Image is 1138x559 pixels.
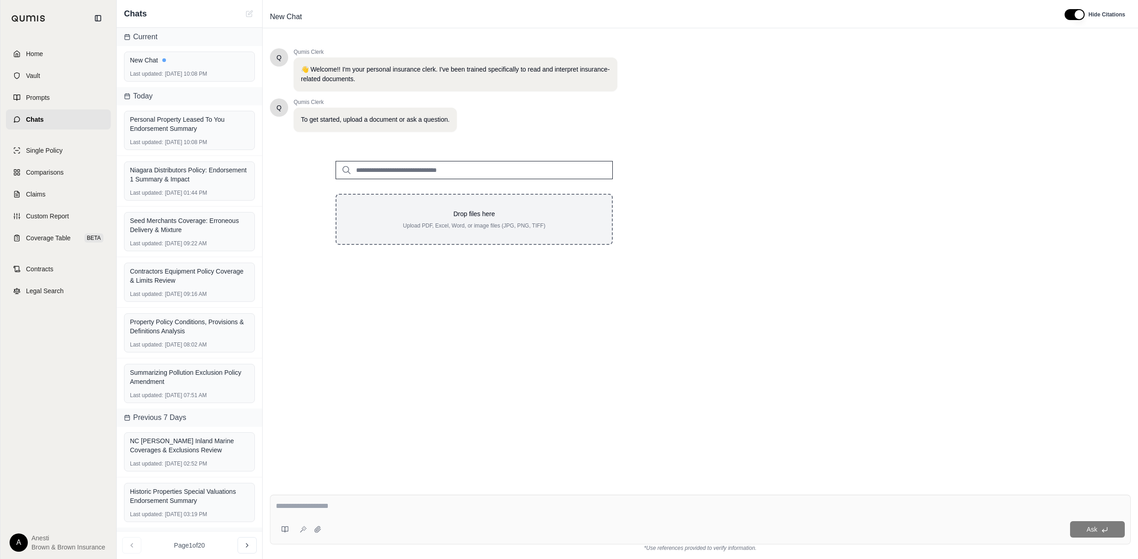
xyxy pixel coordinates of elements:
span: Hide Citations [1088,11,1125,18]
span: Last updated: [130,460,163,467]
button: Ask [1070,521,1125,538]
p: 👋 Welcome!! I'm your personal insurance clerk. I've been trained specifically to read and interpr... [301,65,610,84]
span: Chats [124,7,147,20]
div: [DATE] 08:02 AM [130,341,249,348]
span: Page 1 of 20 [174,541,205,550]
div: Seed Merchants Coverage: Erroneous Delivery & Mixture [130,216,249,234]
div: Summarizing Pollution Exclusion Policy Amendment [130,368,249,386]
a: Coverage TableBETA [6,228,111,248]
span: Custom Report [26,212,69,221]
p: Upload PDF, Excel, Word, or image files (JPG, PNG, TIFF) [351,222,597,229]
div: A [10,533,28,552]
div: [DATE] 09:22 AM [130,240,249,247]
div: [DATE] 03:19 PM [130,511,249,518]
span: BETA [84,233,103,243]
a: Vault [6,66,111,86]
div: New Chat [130,56,249,65]
span: Single Policy [26,146,62,155]
div: [DATE] 10:08 PM [130,70,249,78]
p: Drop files here [351,209,597,218]
a: Prompts [6,88,111,108]
a: Custom Report [6,206,111,226]
div: Historic Properties Special Valuations Endorsement Summary [130,487,249,505]
span: Contracts [26,264,53,274]
a: Home [6,44,111,64]
span: Ask [1086,526,1097,533]
span: Anesti [31,533,105,543]
a: Legal Search [6,281,111,301]
span: Hello [277,103,282,112]
span: Last updated: [130,392,163,399]
a: Comparisons [6,162,111,182]
div: Today [117,87,262,105]
span: Chats [26,115,44,124]
a: Chats [6,109,111,129]
div: Current [117,28,262,46]
span: Last updated: [130,70,163,78]
div: Niagara Distributors Policy: Endorsement 1 Summary & Impact [130,166,249,184]
div: Previous 7 Days [117,409,262,427]
span: Last updated: [130,290,163,298]
span: Claims [26,190,46,199]
a: Contracts [6,259,111,279]
span: Legal Search [26,286,64,295]
div: Personal Property Leased To You Endorsement Summary [130,115,249,133]
div: Property Policy Conditions, Provisions & Definitions Analysis [130,317,249,336]
span: Qumis Clerk [294,48,617,56]
div: *Use references provided to verify information. [270,544,1131,552]
span: Brown & Brown Insurance [31,543,105,552]
button: Collapse sidebar [91,11,105,26]
div: Contractors Equipment Policy Coverage & Limits Review [130,267,249,285]
div: [DATE] 09:16 AM [130,290,249,298]
div: [DATE] 07:51 AM [130,392,249,399]
a: Claims [6,184,111,204]
span: Last updated: [130,240,163,247]
span: Qumis Clerk [294,98,457,106]
p: To get started, upload a document or ask a question. [301,115,450,124]
div: [DATE] 01:44 PM [130,189,249,197]
div: Previous 30 Days [117,528,262,546]
div: Edit Title [266,10,1054,24]
span: Last updated: [130,139,163,146]
span: Home [26,49,43,58]
div: NC [PERSON_NAME] Inland Marine Coverages & Exclusions Review [130,436,249,455]
a: Single Policy [6,140,111,160]
span: Last updated: [130,341,163,348]
span: Prompts [26,93,50,102]
img: Qumis Logo [11,15,46,22]
span: Coverage Table [26,233,71,243]
span: Comparisons [26,168,63,177]
span: New Chat [266,10,305,24]
span: Last updated: [130,511,163,518]
span: Vault [26,71,40,80]
div: [DATE] 10:08 PM [130,139,249,146]
button: New Chat [244,8,255,19]
span: Hello [277,53,282,62]
span: Last updated: [130,189,163,197]
div: [DATE] 02:52 PM [130,460,249,467]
